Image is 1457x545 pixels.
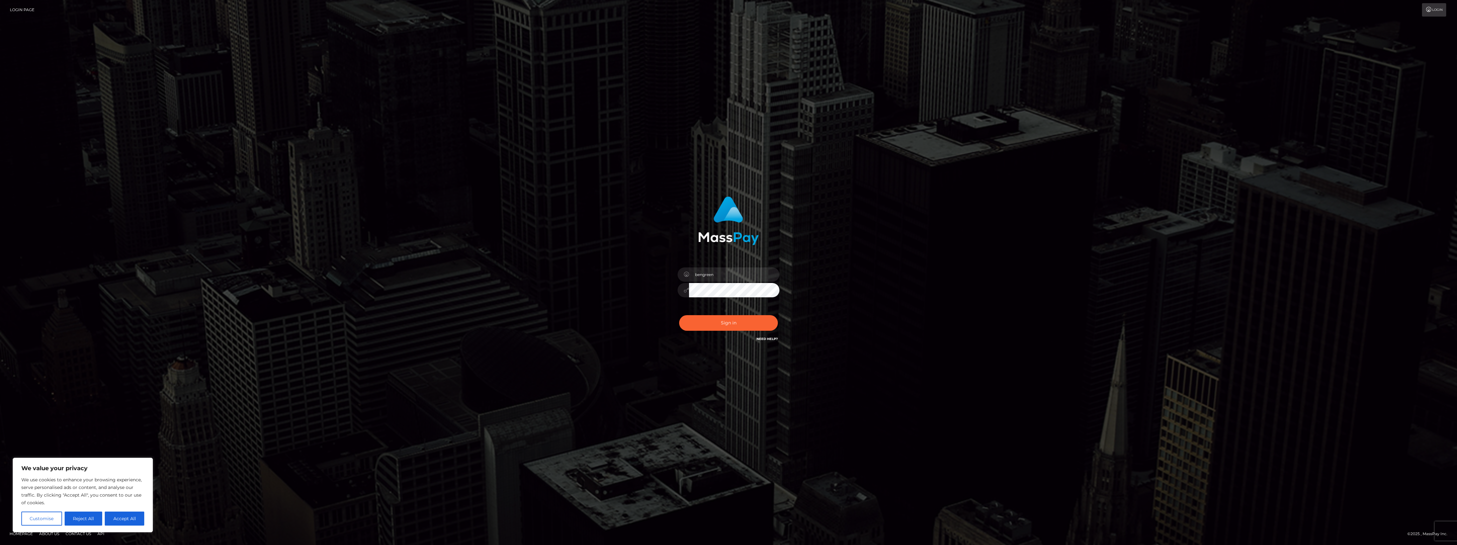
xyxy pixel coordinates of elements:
a: Login Page [10,3,34,17]
a: Login [1422,3,1446,17]
div: We value your privacy [13,458,153,532]
a: API [95,529,107,539]
button: Sign in [679,315,778,331]
button: Accept All [105,512,144,526]
img: MassPay Login [698,196,759,245]
p: We use cookies to enhance your browsing experience, serve personalised ads or content, and analys... [21,476,144,506]
input: Username... [689,267,779,282]
a: About Us [37,529,62,539]
div: © 2025 , MassPay Inc. [1407,530,1452,537]
button: Reject All [65,512,103,526]
p: We value your privacy [21,464,144,472]
a: Contact Us [63,529,94,539]
a: Homepage [7,529,35,539]
button: Customise [21,512,62,526]
a: Need Help? [757,337,778,341]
